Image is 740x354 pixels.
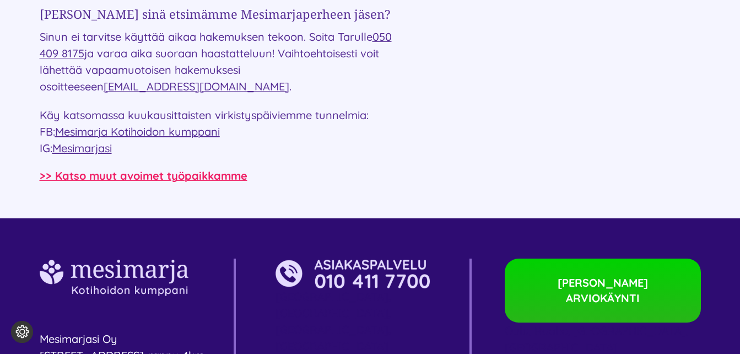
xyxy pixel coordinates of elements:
[40,169,247,183] a: >> Katso muut avoimet työpaikkamme
[505,324,688,354] span: Oulu, Raahe, [GEOGRAPHIC_DATA], [GEOGRAPHIC_DATA]
[104,79,289,93] a: [EMAIL_ADDRESS][DOMAIN_NAME]
[505,259,701,323] a: [PERSON_NAME] ARVIOKÄYNTI
[40,107,397,157] p: Käy katsomassa kuukausittaisten virkistyspäiviemme tunnelmia: FB: IG:
[40,5,397,23] h3: [PERSON_NAME] sinä etsimämme Mesimarjaperheen jäsen?
[276,289,391,353] span: [GEOGRAPHIC_DATA], [GEOGRAPHIC_DATA], [GEOGRAPHIC_DATA], [GEOGRAPHIC_DATA]
[276,258,430,272] a: 001Asset 6@2x
[55,125,220,138] a: Mesimarja Kotihoidon kumppani
[40,29,397,95] p: Sinun ei tarvitse käyttää aikaa hakemuksen tekoon. Soita Tarulle ja varaa aika suoraan haastattel...
[40,332,117,346] span: Mesimarjasi Oy
[532,275,673,306] span: [PERSON_NAME] ARVIOKÄYNTI
[40,258,188,272] a: 001Asset 5@2x
[11,321,33,343] button: Evästeasetukset
[52,141,112,155] a: Mesimarjasi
